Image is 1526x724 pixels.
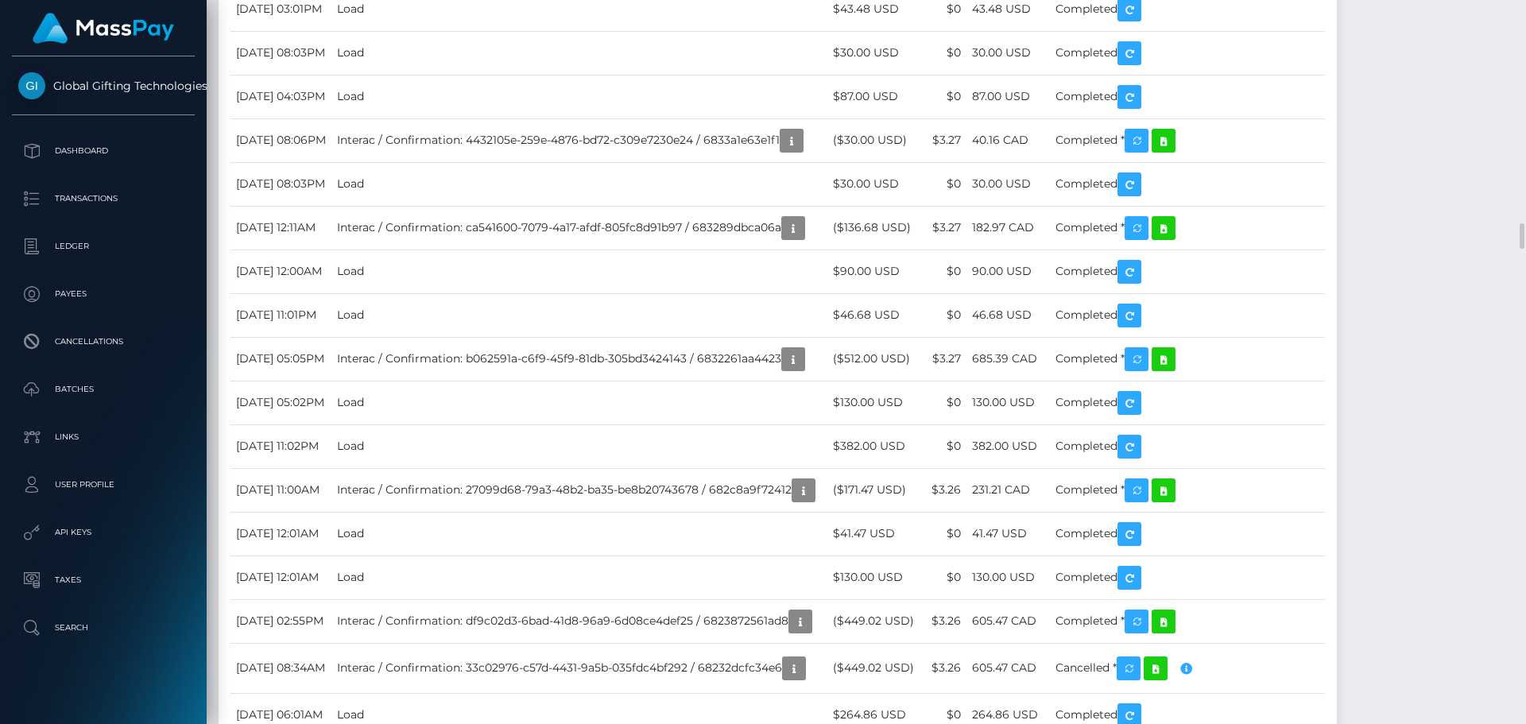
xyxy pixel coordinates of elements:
td: [DATE] 12:00AM [230,250,331,293]
td: ($171.47 USD) [827,468,925,512]
td: Completed * [1050,206,1325,250]
td: $382.00 USD [827,424,925,468]
a: Taxes [12,560,195,600]
a: Cancellations [12,322,195,362]
p: API Keys [18,521,188,544]
td: 182.97 CAD [966,206,1050,250]
td: [DATE] 11:00AM [230,468,331,512]
td: Completed [1050,31,1325,75]
td: $30.00 USD [827,162,925,206]
td: [DATE] 11:01PM [230,293,331,337]
td: Load [331,381,827,424]
a: Payees [12,274,195,314]
td: 90.00 USD [966,250,1050,293]
a: Batches [12,370,195,409]
td: $0 [925,162,966,206]
td: Load [331,250,827,293]
td: Completed * [1050,599,1325,643]
td: Cancelled * [1050,643,1325,693]
td: $0 [925,424,966,468]
p: Taxes [18,568,188,592]
td: 41.47 USD [966,512,1050,556]
td: ($449.02 USD) [827,599,925,643]
td: $0 [925,381,966,424]
a: Search [12,608,195,648]
td: Completed [1050,512,1325,556]
td: $0 [925,512,966,556]
td: [DATE] 12:01AM [230,512,331,556]
img: MassPay Logo [33,13,174,44]
td: ($136.68 USD) [827,206,925,250]
td: Load [331,512,827,556]
a: Links [12,417,195,457]
td: Completed [1050,556,1325,599]
td: $3.27 [925,337,966,381]
td: Interac / Confirmation: 27099d68-79a3-48b2-ba35-be8b20743678 / 682c8a9f72412 [331,468,827,512]
td: Completed * [1050,118,1325,162]
a: User Profile [12,465,195,505]
td: [DATE] 08:06PM [230,118,331,162]
td: [DATE] 11:02PM [230,424,331,468]
td: $3.26 [925,468,966,512]
td: Interac / Confirmation: df9c02d3-6bad-41d8-96a9-6d08ce4def25 / 6823872561ad8 [331,599,827,643]
td: 30.00 USD [966,31,1050,75]
td: [DATE] 12:01AM [230,556,331,599]
td: $3.26 [925,643,966,693]
td: Load [331,556,827,599]
td: Load [331,75,827,118]
td: Interac / Confirmation: b062591a-c6f9-45f9-81db-305bd3424143 / 6832261aa4423 [331,337,827,381]
td: Completed [1050,162,1325,206]
td: Completed [1050,381,1325,424]
p: User Profile [18,473,188,497]
td: Load [331,424,827,468]
a: Dashboard [12,131,195,171]
td: ($449.02 USD) [827,643,925,693]
td: $41.47 USD [827,512,925,556]
td: $87.00 USD [827,75,925,118]
p: Batches [18,377,188,401]
p: Cancellations [18,330,188,354]
td: $30.00 USD [827,31,925,75]
td: $90.00 USD [827,250,925,293]
td: [DATE] 08:34AM [230,643,331,693]
td: ($512.00 USD) [827,337,925,381]
td: $0 [925,75,966,118]
td: $130.00 USD [827,381,925,424]
td: $0 [925,556,966,599]
td: [DATE] 02:55PM [230,599,331,643]
td: $3.27 [925,206,966,250]
td: 130.00 USD [966,556,1050,599]
td: Completed [1050,424,1325,468]
td: 231.21 CAD [966,468,1050,512]
td: 87.00 USD [966,75,1050,118]
td: [DATE] 04:03PM [230,75,331,118]
td: [DATE] 08:03PM [230,31,331,75]
p: Payees [18,282,188,306]
a: API Keys [12,513,195,552]
td: [DATE] 08:03PM [230,162,331,206]
td: Load [331,31,827,75]
td: 40.16 CAD [966,118,1050,162]
td: Interac / Confirmation: ca541600-7079-4a17-afdf-805fc8d91b97 / 683289dbca06a [331,206,827,250]
td: [DATE] 05:05PM [230,337,331,381]
p: Ledger [18,234,188,258]
td: 605.47 CAD [966,643,1050,693]
td: [DATE] 05:02PM [230,381,331,424]
td: $0 [925,250,966,293]
td: $3.26 [925,599,966,643]
td: $0 [925,31,966,75]
td: 382.00 USD [966,424,1050,468]
img: Global Gifting Technologies Inc [18,72,45,99]
td: 130.00 USD [966,381,1050,424]
td: Completed [1050,75,1325,118]
td: Load [331,293,827,337]
td: 46.68 USD [966,293,1050,337]
td: [DATE] 12:11AM [230,206,331,250]
p: Search [18,616,188,640]
td: Load [331,162,827,206]
td: 685.39 CAD [966,337,1050,381]
p: Links [18,425,188,449]
td: 30.00 USD [966,162,1050,206]
td: $130.00 USD [827,556,925,599]
td: ($30.00 USD) [827,118,925,162]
